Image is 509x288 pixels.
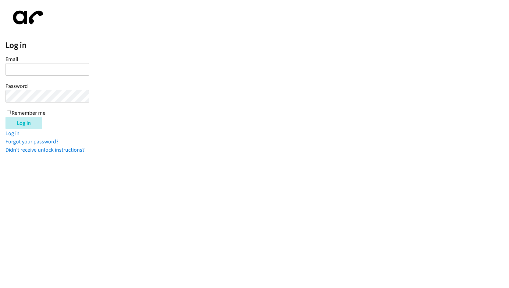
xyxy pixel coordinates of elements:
a: Log in [5,130,20,137]
label: Email [5,56,18,63]
h2: Log in [5,40,509,50]
label: Remember me [12,109,45,116]
a: Forgot your password? [5,138,59,145]
img: aphone-8a226864a2ddd6a5e75d1ebefc011f4aa8f32683c2d82f3fb0802fe031f96514.svg [5,5,48,30]
a: Didn't receive unlock instructions? [5,146,85,153]
label: Password [5,82,28,89]
input: Log in [5,117,42,129]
